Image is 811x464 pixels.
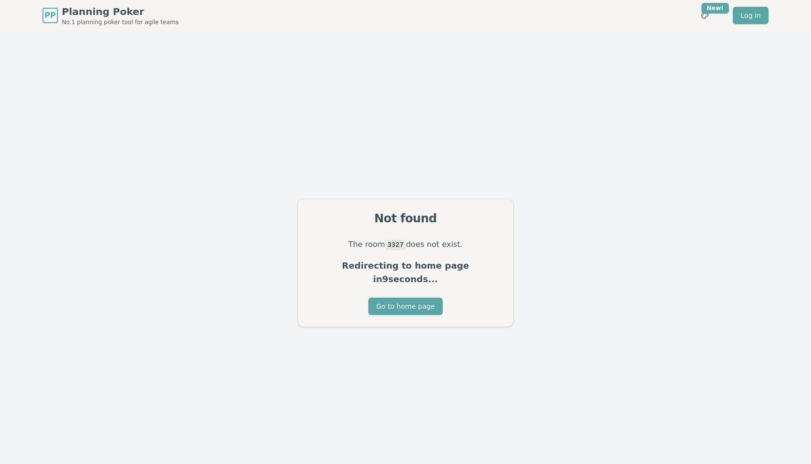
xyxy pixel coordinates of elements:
a: Log in [733,7,769,24]
a: PPPlanning PokerNo.1 planning poker tool for agile teams [42,5,179,26]
button: New! [696,7,713,24]
p: Redirecting to home page in 9 seconds... [309,259,502,286]
span: PP [44,10,56,21]
span: No.1 planning poker tool for agile teams [62,18,179,26]
div: New! [701,3,729,14]
code: 3327 [385,240,406,250]
span: Planning Poker [62,5,179,18]
p: The room does not exist. [309,238,502,251]
button: Go to home page [368,298,442,315]
div: Not found [309,211,502,226]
